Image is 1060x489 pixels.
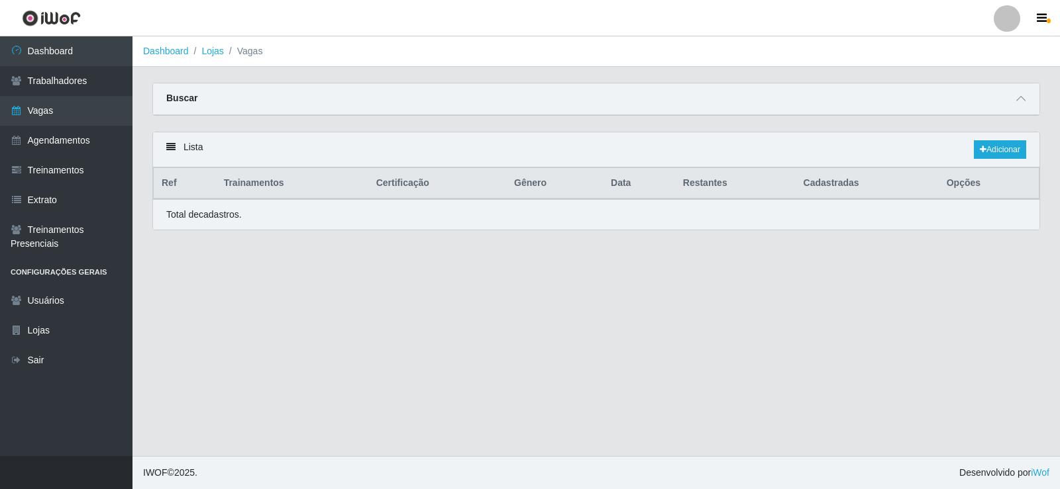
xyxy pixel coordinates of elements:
th: Certificação [368,168,506,199]
p: Total de cadastros. [166,208,242,222]
nav: breadcrumb [132,36,1060,67]
a: Lojas [201,46,223,56]
strong: Buscar [166,93,197,103]
div: Lista [153,132,1039,167]
th: Restantes [675,168,796,199]
span: © 2025 . [143,466,197,480]
a: Dashboard [143,46,189,56]
li: Vagas [224,44,263,58]
span: IWOF [143,467,168,478]
th: Ref [154,168,216,199]
span: Desenvolvido por [959,466,1049,480]
th: Opções [939,168,1039,199]
img: CoreUI Logo [22,10,81,26]
th: Trainamentos [216,168,368,199]
th: Cadastradas [796,168,939,199]
a: iWof [1031,467,1049,478]
a: Adicionar [974,140,1026,159]
th: Data [603,168,675,199]
th: Gênero [506,168,603,199]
